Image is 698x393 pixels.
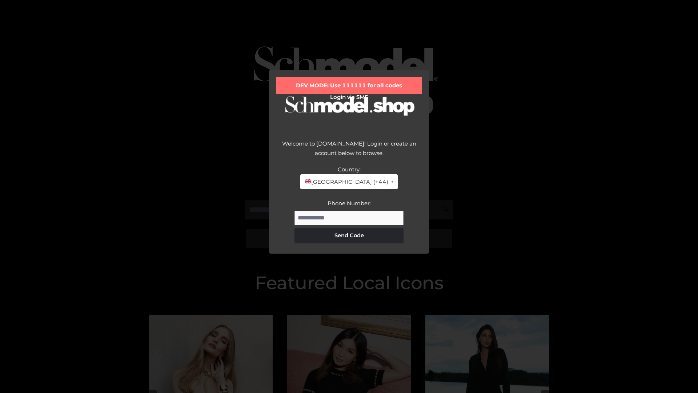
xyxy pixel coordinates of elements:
[305,179,311,184] img: 🇬🇧
[276,77,422,94] div: DEV MODE: Use 111111 for all codes
[328,200,371,207] label: Phone Number:
[305,177,388,187] span: [GEOGRAPHIC_DATA] (+44)
[294,228,404,243] button: Send Code
[276,94,422,100] h2: Login via SMS
[276,139,422,165] div: Welcome to [DOMAIN_NAME]! Login or create an account below to browse.
[338,166,361,173] label: Country:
